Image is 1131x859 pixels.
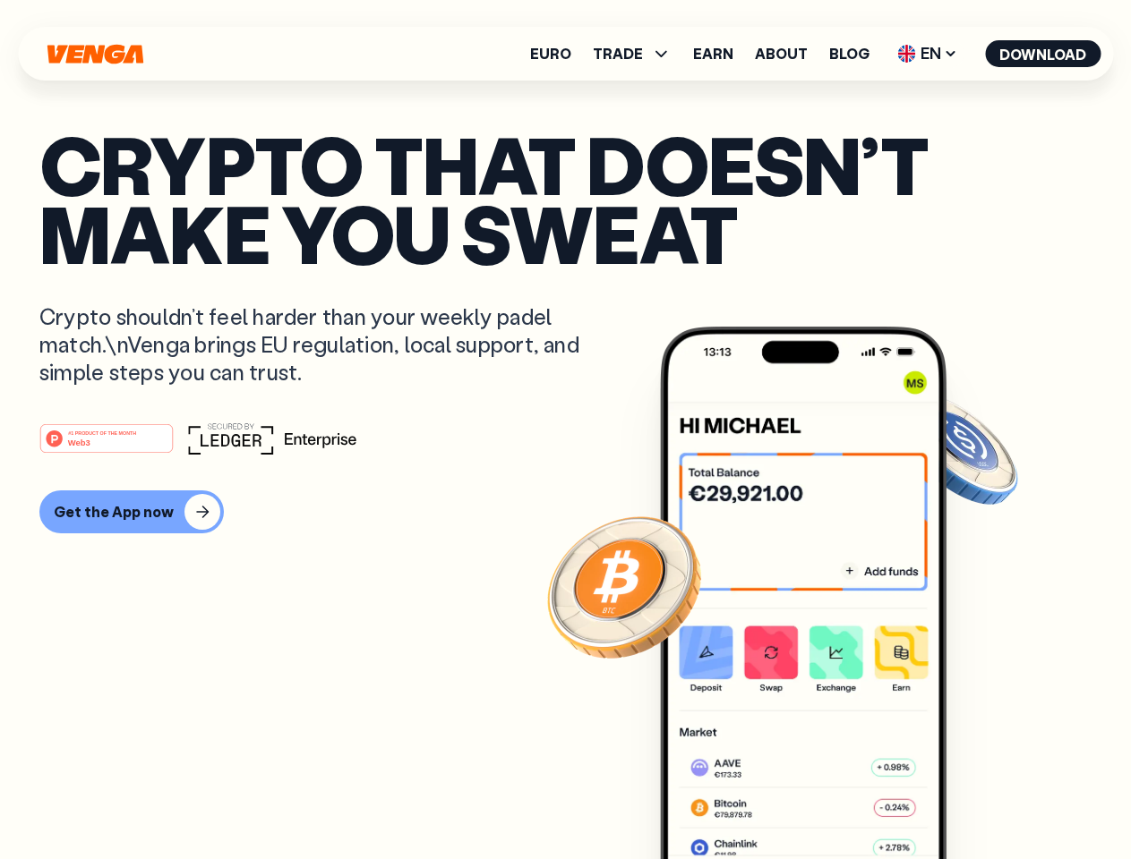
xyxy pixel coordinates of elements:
svg: Home [45,44,145,64]
div: Get the App now [54,503,174,521]
tspan: #1 PRODUCT OF THE MONTH [68,429,136,435]
a: Earn [693,47,733,61]
button: Download [985,40,1101,67]
a: Blog [829,47,870,61]
a: Get the App now [39,490,1092,533]
span: EN [891,39,964,68]
p: Crypto that doesn’t make you sweat [39,130,1092,267]
span: TRADE [593,47,643,61]
p: Crypto shouldn’t feel harder than your weekly padel match.\nVenga brings EU regulation, local sup... [39,302,605,387]
img: USDC coin [893,385,1022,514]
button: Get the App now [39,490,224,533]
a: #1 PRODUCT OF THE MONTHWeb3 [39,434,174,457]
tspan: Web3 [68,437,90,447]
img: Bitcoin [544,506,705,667]
img: flag-uk [897,45,915,63]
a: Euro [530,47,571,61]
span: TRADE [593,43,672,64]
a: About [755,47,808,61]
